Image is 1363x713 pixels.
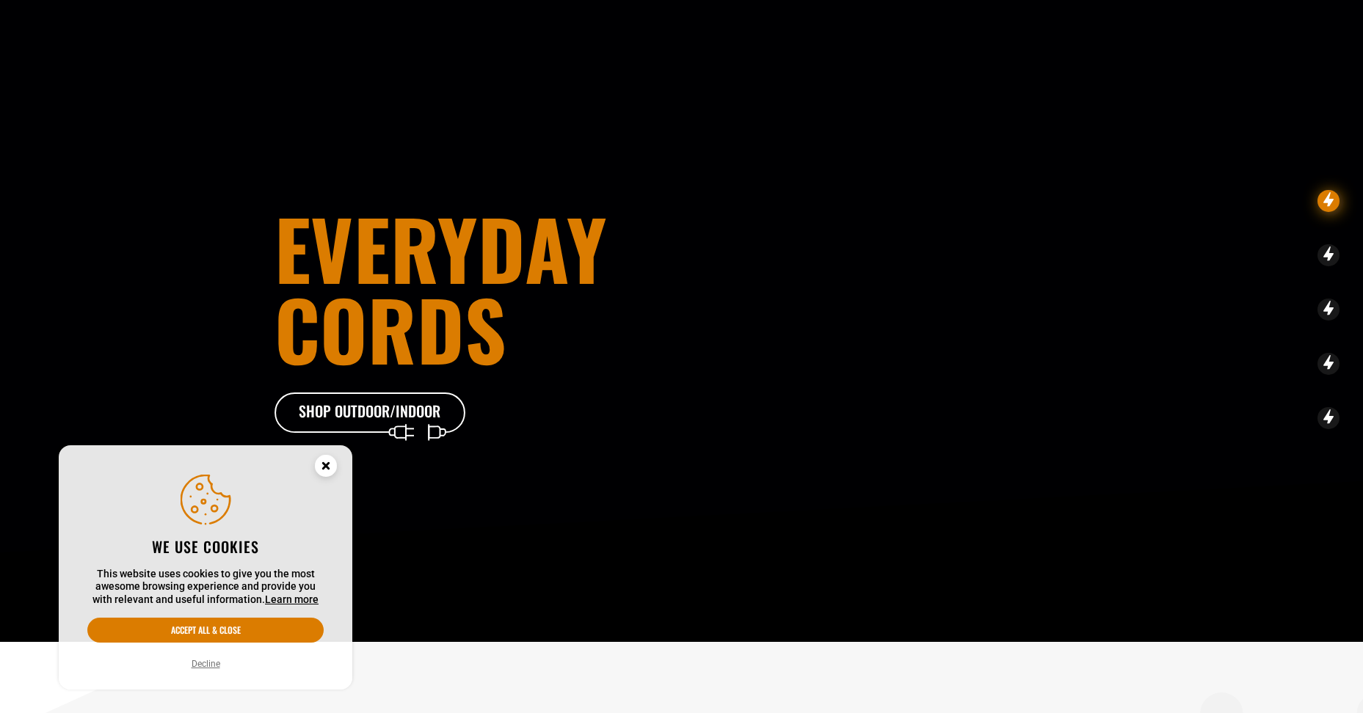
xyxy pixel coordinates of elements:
h1: Everyday cords [275,208,763,369]
button: Accept all & close [87,618,324,643]
button: Decline [187,657,225,671]
aside: Cookie Consent [59,445,352,690]
a: Learn more [265,593,319,605]
a: Shop Outdoor/Indoor [275,392,465,434]
h2: We use cookies [87,537,324,556]
p: This website uses cookies to give you the most awesome browsing experience and provide you with r... [87,568,324,607]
